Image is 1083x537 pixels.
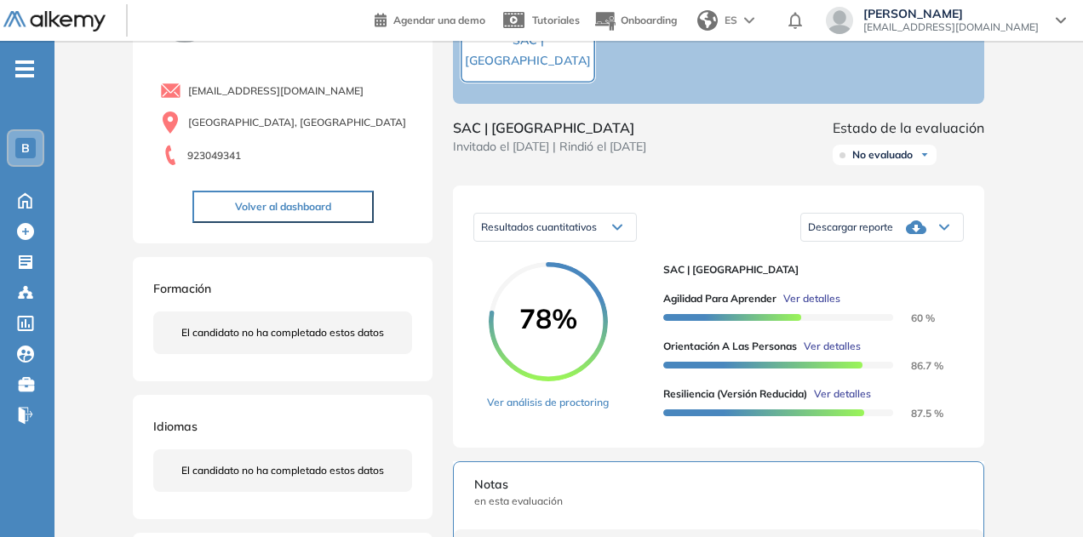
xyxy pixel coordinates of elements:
button: Ver detalles [776,291,840,306]
span: Notas [474,476,963,494]
button: Ver detalles [807,386,871,402]
span: Ver detalles [783,291,840,306]
span: 923049341 [187,148,241,163]
span: Resultados cuantitativos [481,220,597,233]
span: Agendar una demo [393,14,485,26]
img: Ícono de flecha [920,150,930,160]
button: Volver al dashboard [192,191,374,223]
span: Orientación a las personas [663,339,797,354]
span: Formación [153,281,211,296]
span: SAC | [GEOGRAPHIC_DATA] [663,262,950,277]
span: No evaluado [852,148,913,162]
span: [GEOGRAPHIC_DATA], [GEOGRAPHIC_DATA] [188,115,406,130]
span: Descargar reporte [808,220,893,234]
span: Estado de la evaluación [833,117,984,138]
span: Resiliencia (versión reducida) [663,386,807,402]
span: en esta evaluación [474,494,963,509]
span: El candidato no ha completado estos datos [181,463,384,478]
span: 86.7 % [891,359,943,372]
button: Onboarding [593,3,677,39]
span: Agilidad para Aprender [663,291,776,306]
span: Tutoriales [532,14,580,26]
span: 60 % [891,311,935,324]
span: B [21,141,30,155]
span: [EMAIL_ADDRESS][DOMAIN_NAME] [863,20,1039,34]
span: [PERSON_NAME] [863,7,1039,20]
span: Idiomas [153,419,198,434]
span: El candidato no ha completado estos datos [181,325,384,340]
span: 78% [489,305,608,332]
span: SAC | [GEOGRAPHIC_DATA] [453,117,646,138]
button: Ver detalles [797,339,861,354]
a: Agendar una demo [375,9,485,29]
img: arrow [744,17,754,24]
i: - [15,67,34,71]
span: Invitado el [DATE] | Rindió el [DATE] [453,138,646,156]
img: world [697,10,718,31]
span: Ver detalles [814,386,871,402]
span: [EMAIL_ADDRESS][DOMAIN_NAME] [188,83,364,99]
a: Ver análisis de proctoring [487,395,609,410]
span: 87.5 % [891,407,943,420]
span: ES [725,13,737,28]
img: Logo [3,11,106,32]
span: Onboarding [621,14,677,26]
span: Ver detalles [804,339,861,354]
